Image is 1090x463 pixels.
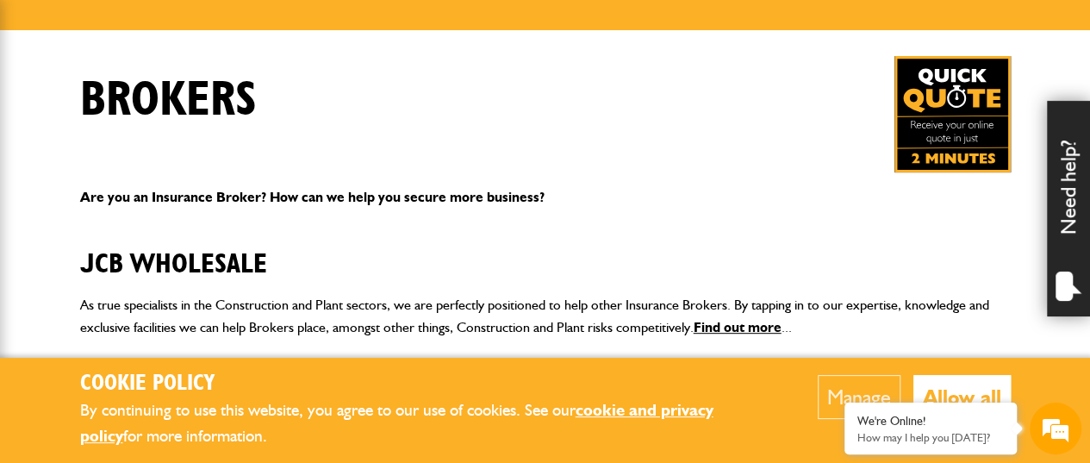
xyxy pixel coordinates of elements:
[894,56,1011,172] a: Get your insurance quote in just 2-minutes
[913,375,1011,419] button: Allow all
[80,400,713,447] a: cookie and privacy policy
[857,431,1004,444] p: How may I help you today?
[80,222,1011,280] h2: JCB Wholesale
[80,186,1011,209] p: Are you an Insurance Broker? How can we help you secure more business?
[80,371,765,397] h2: Cookie Policy
[818,375,900,419] button: Manage
[80,72,257,129] h1: Brokers
[1047,101,1090,316] div: Need help?
[694,319,782,335] a: Find out more
[894,56,1011,172] img: Quick Quote
[80,294,1011,338] p: As true specialists in the Construction and Plant sectors, we are perfectly positioned to help ot...
[80,397,765,450] p: By continuing to use this website, you agree to our use of cookies. See our for more information.
[857,414,1004,429] div: We're Online!
[80,353,1011,411] h2: New Agency Application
